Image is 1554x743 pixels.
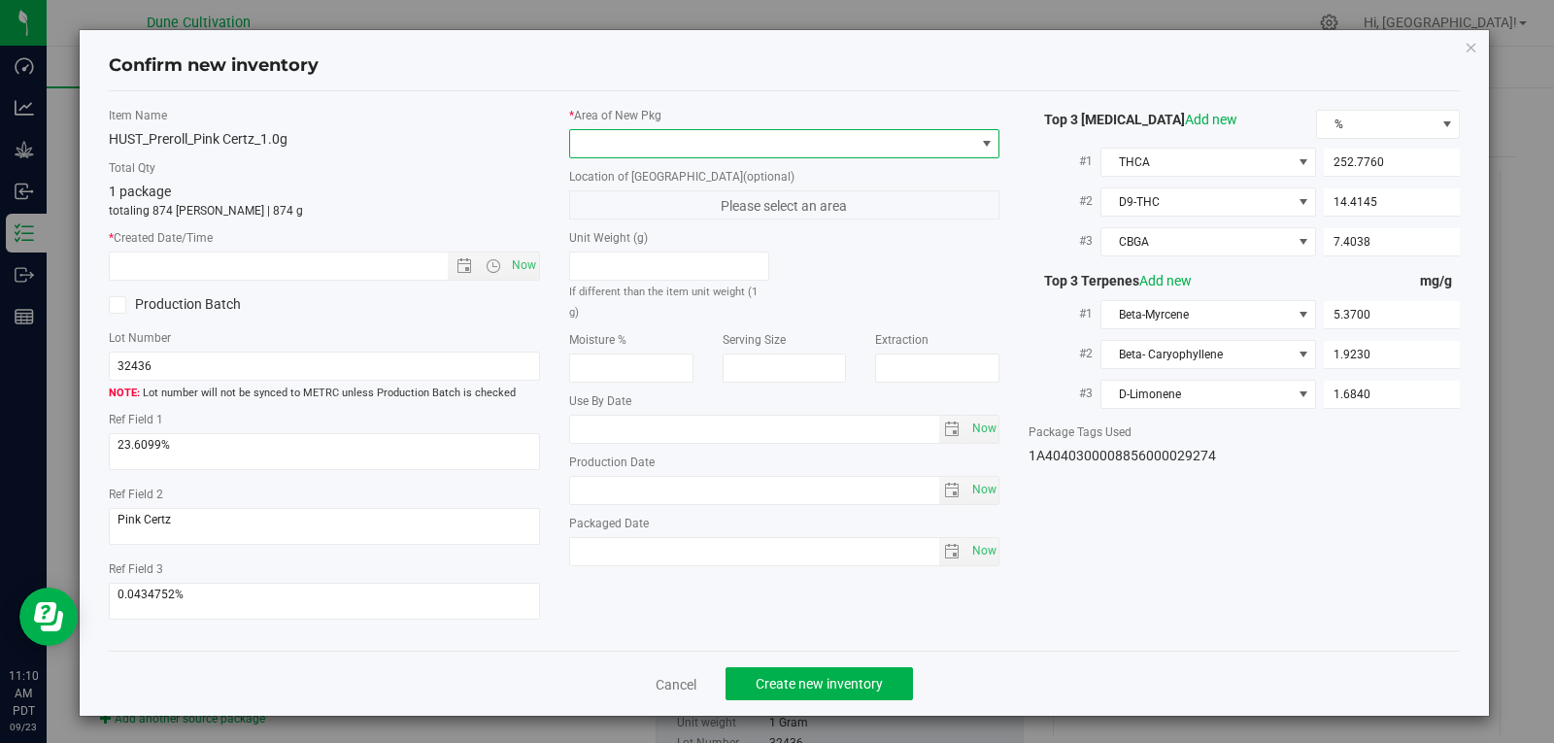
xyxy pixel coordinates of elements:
label: Serving Size [723,331,847,349]
h4: Confirm new inventory [109,53,319,79]
span: Set Current date [507,252,540,280]
span: Create new inventory [756,676,883,692]
span: D-Limonene [1101,381,1291,408]
span: Lot number will not be synced to METRC unless Production Batch is checked [109,386,540,402]
span: % [1317,111,1435,138]
span: Set Current date [967,537,1000,565]
input: 7.4038 [1324,228,1460,255]
label: Extraction [875,331,999,349]
span: THCA [1101,149,1291,176]
label: Ref Field 3 [109,560,540,578]
span: select [966,477,998,504]
p: totaling 874 [PERSON_NAME] | 874 g [109,202,540,220]
span: (optional) [743,170,794,184]
span: select [939,477,967,504]
label: Item Name [109,107,540,124]
button: Create new inventory [726,667,913,700]
label: #1 [1029,296,1100,331]
span: D9-THC [1101,188,1291,216]
label: Location of [GEOGRAPHIC_DATA] [569,168,1000,186]
label: #2 [1029,184,1100,219]
label: Production Date [569,454,1000,471]
label: #3 [1029,223,1100,258]
label: Moisture % [569,331,693,349]
label: #3 [1029,376,1100,411]
label: #1 [1029,144,1100,179]
span: Top 3 Terpenes [1029,273,1192,288]
span: Set Current date [967,415,1000,443]
span: 1 package [109,184,171,199]
span: Beta-Myrcene [1101,301,1291,328]
input: 1.6840 [1324,381,1460,408]
label: Ref Field 2 [109,486,540,503]
span: select [966,416,998,443]
input: 14.4145 [1324,188,1460,216]
span: select [939,416,967,443]
label: Unit Weight (g) [569,229,770,247]
label: #2 [1029,336,1100,371]
label: Packaged Date [569,515,1000,532]
span: Top 3 [MEDICAL_DATA] [1029,112,1237,127]
input: 1.9230 [1324,341,1460,368]
span: Set Current date [967,476,1000,504]
span: Open the date view [448,258,481,274]
span: Open the time view [476,258,509,274]
input: 5.3700 [1324,301,1460,328]
small: If different than the item unit weight (1 g) [569,286,758,319]
label: Package Tags Used [1029,423,1460,441]
a: Add new [1185,112,1237,127]
input: 252.7760 [1324,149,1460,176]
span: select [939,538,967,565]
span: select [966,538,998,565]
a: Add new [1139,273,1192,288]
div: HUST_Preroll_Pink Certz_1.0g [109,129,540,150]
span: CBGA [1101,228,1291,255]
label: Area of New Pkg [569,107,1000,124]
span: Please select an area [569,190,1000,220]
label: Total Qty [109,159,540,177]
label: Production Batch [109,294,310,315]
label: Created Date/Time [109,229,540,247]
span: Beta- Caryophyllene [1101,341,1291,368]
label: Use By Date [569,392,1000,410]
iframe: Resource center [19,588,78,646]
div: 1A4040300008856000029274 [1029,446,1460,466]
label: Ref Field 1 [109,411,540,428]
a: Cancel [656,675,696,694]
label: Lot Number [109,329,540,347]
span: mg/g [1420,273,1460,288]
